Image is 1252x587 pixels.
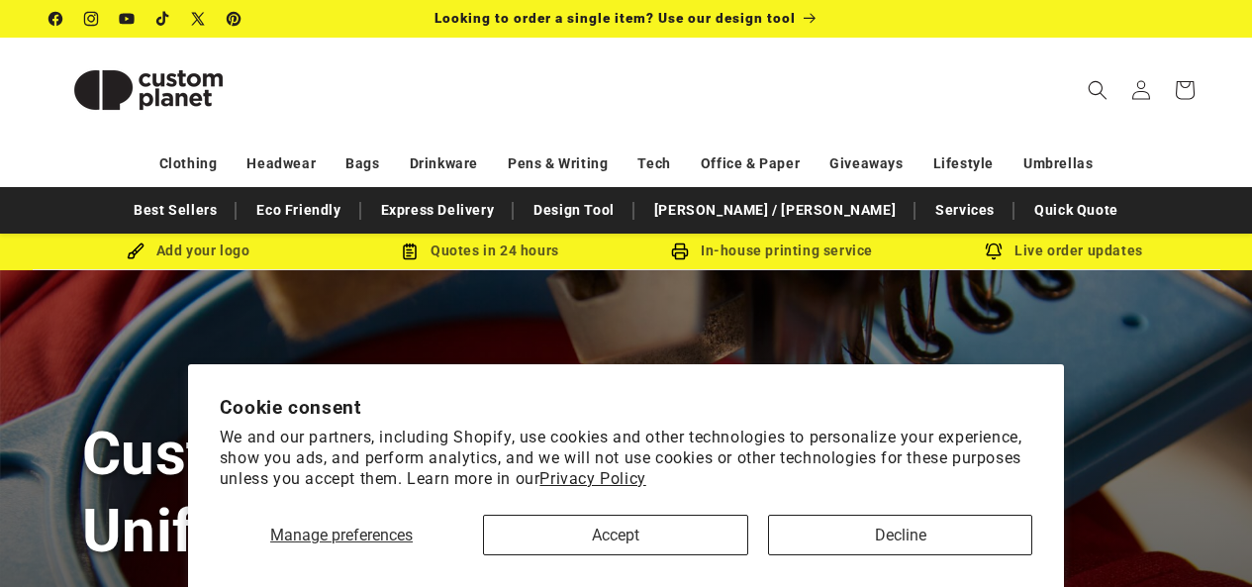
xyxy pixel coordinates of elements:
p: We and our partners, including Shopify, use cookies and other technologies to personalize your ex... [220,428,1033,489]
div: In-house printing service [626,239,918,263]
a: Bags [345,147,379,181]
a: [PERSON_NAME] / [PERSON_NAME] [644,193,906,228]
a: Privacy Policy [539,469,645,488]
a: Clothing [159,147,218,181]
a: Custom Planet [43,38,255,142]
a: Drinkware [410,147,478,181]
a: Tech [637,147,670,181]
span: Manage preferences [270,526,413,544]
img: Order updates [985,243,1003,260]
div: Add your logo [43,239,335,263]
h2: Cookie consent [220,396,1033,419]
summary: Search [1076,68,1119,112]
a: Design Tool [524,193,625,228]
button: Decline [768,515,1032,555]
img: Order Updates Icon [401,243,419,260]
a: Umbrellas [1023,147,1093,181]
a: Services [925,193,1005,228]
div: Quotes in 24 hours [335,239,626,263]
a: Best Sellers [124,193,227,228]
span: Looking to order a single item? Use our design tool [434,10,796,26]
img: Custom Planet [49,46,247,135]
div: Live order updates [918,239,1210,263]
a: Eco Friendly [246,193,350,228]
a: Office & Paper [701,147,800,181]
a: Quick Quote [1024,193,1128,228]
h1: Custom Embroidery for Workwear, Uniforms & Sportswear [82,416,1171,568]
button: Manage preferences [220,515,464,555]
a: Lifestyle [933,147,994,181]
a: Express Delivery [371,193,505,228]
img: Brush Icon [127,243,144,260]
a: Giveaways [829,147,903,181]
img: In-house printing [671,243,689,260]
a: Headwear [246,147,316,181]
button: Accept [483,515,747,555]
a: Pens & Writing [508,147,608,181]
